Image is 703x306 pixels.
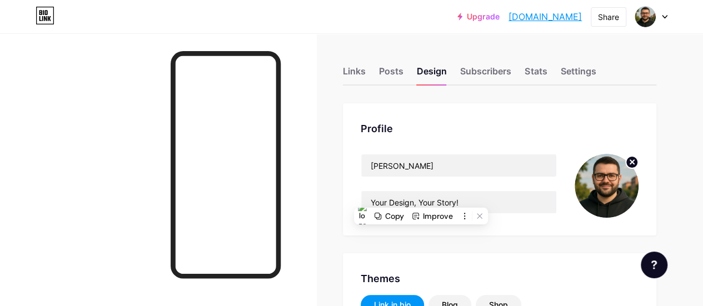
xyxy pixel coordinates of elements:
[460,64,511,84] div: Subscribers
[361,154,556,177] input: Name
[560,64,596,84] div: Settings
[635,6,656,27] img: xillymane
[343,64,366,84] div: Links
[457,12,500,21] a: Upgrade
[598,11,619,23] div: Share
[361,191,556,213] input: Bio
[508,10,582,23] a: [DOMAIN_NAME]
[361,121,639,136] div: Profile
[417,64,447,84] div: Design
[379,64,403,84] div: Posts
[525,64,547,84] div: Stats
[575,154,639,218] img: xillymane
[361,271,639,286] div: Themes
